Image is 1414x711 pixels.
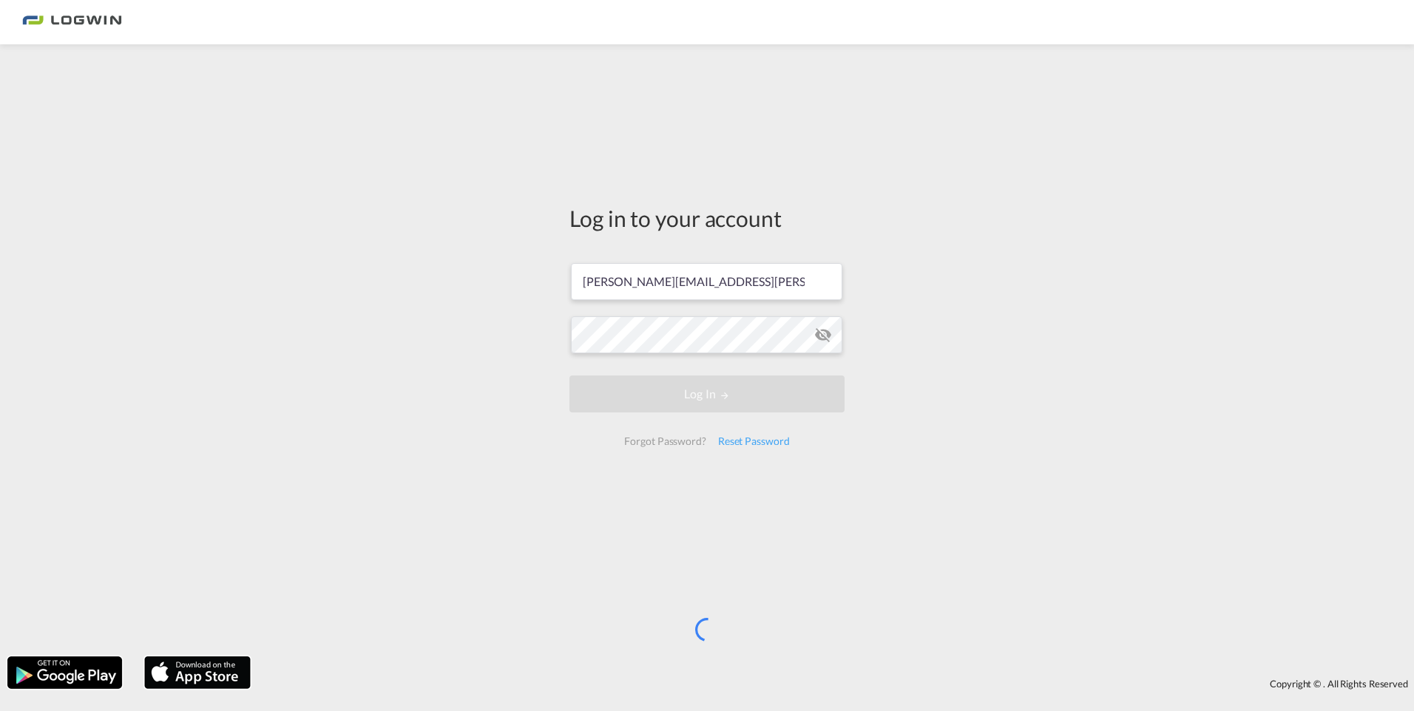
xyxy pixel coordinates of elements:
[618,428,711,455] div: Forgot Password?
[712,428,796,455] div: Reset Password
[569,375,845,412] button: LOGIN
[6,655,124,690] img: google.png
[258,671,1414,696] div: Copyright © . All Rights Reserved
[569,203,845,234] div: Log in to your account
[143,655,252,690] img: apple.png
[22,6,122,39] img: bc73a0e0d8c111efacd525e4c8ad7d32.png
[571,263,842,300] input: Enter email/phone number
[814,326,832,344] md-icon: icon-eye-off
